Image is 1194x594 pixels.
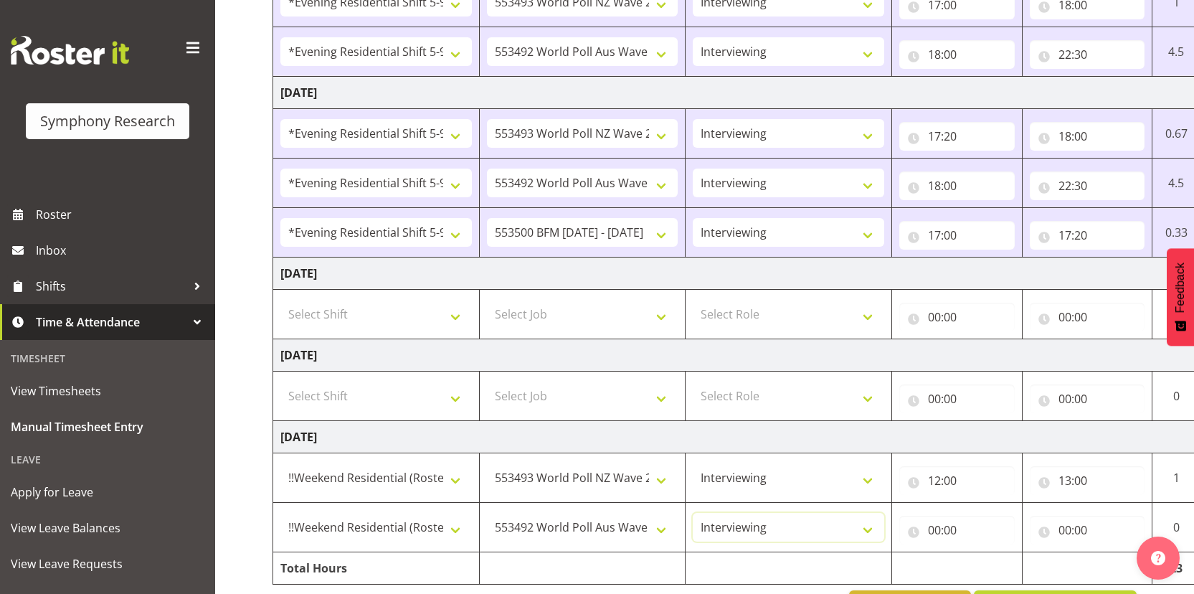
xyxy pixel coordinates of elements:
td: Total Hours [273,552,480,585]
input: Click to select... [899,171,1015,200]
input: Click to select... [1030,122,1145,151]
a: Manual Timesheet Entry [4,409,212,445]
div: Symphony Research [40,110,175,132]
img: Rosterit website logo [11,36,129,65]
span: Apply for Leave [11,481,204,503]
span: Time & Attendance [36,311,186,333]
a: View Leave Requests [4,546,212,582]
input: Click to select... [899,303,1015,331]
a: View Timesheets [4,373,212,409]
a: Apply for Leave [4,474,212,510]
span: View Leave Requests [11,553,204,575]
a: View Leave Balances [4,510,212,546]
input: Click to select... [1030,385,1145,413]
span: Roster [36,204,208,225]
input: Click to select... [1030,303,1145,331]
span: Feedback [1174,263,1187,313]
span: Manual Timesheet Entry [11,416,204,438]
img: help-xxl-2.png [1151,551,1165,565]
input: Click to select... [1030,40,1145,69]
span: View Timesheets [11,380,204,402]
input: Click to select... [1030,221,1145,250]
input: Click to select... [899,122,1015,151]
input: Click to select... [899,40,1015,69]
div: Timesheet [4,344,212,373]
span: View Leave Balances [11,517,204,539]
span: Inbox [36,240,208,261]
input: Click to select... [1030,516,1145,544]
input: Click to select... [899,516,1015,544]
span: Shifts [36,275,186,297]
input: Click to select... [899,385,1015,413]
button: Feedback - Show survey [1167,248,1194,346]
input: Click to select... [1030,466,1145,495]
div: Leave [4,445,212,474]
input: Click to select... [1030,171,1145,200]
input: Click to select... [899,221,1015,250]
input: Click to select... [899,466,1015,495]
